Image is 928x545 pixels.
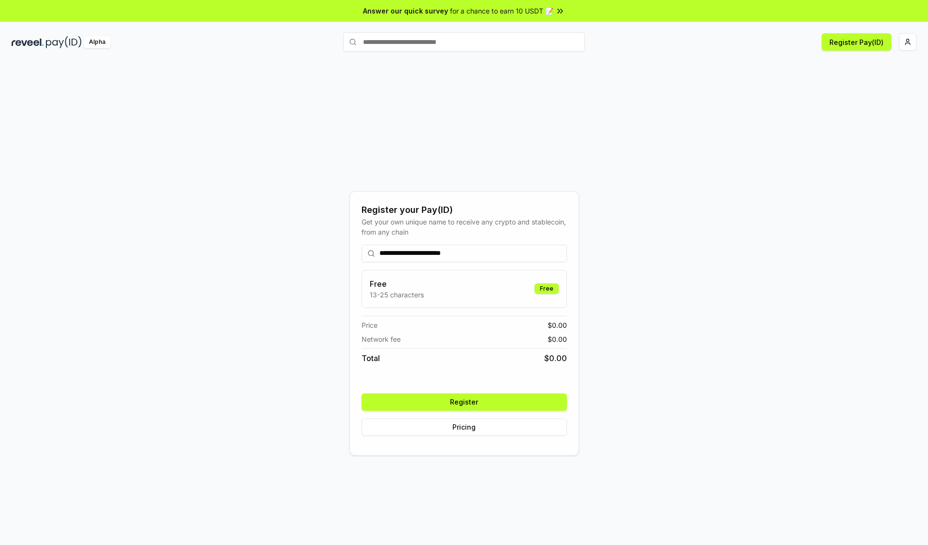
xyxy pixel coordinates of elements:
[450,6,553,16] span: for a chance to earn 10 USDT 📝
[362,203,567,217] div: Register your Pay(ID)
[46,36,82,48] img: pay_id
[362,320,377,330] span: Price
[363,6,448,16] span: Answer our quick survey
[362,419,567,436] button: Pricing
[370,278,424,290] h3: Free
[548,320,567,330] span: $ 0.00
[822,33,891,51] button: Register Pay(ID)
[535,283,559,294] div: Free
[548,334,567,344] span: $ 0.00
[362,334,401,344] span: Network fee
[84,36,111,48] div: Alpha
[362,352,380,364] span: Total
[12,36,44,48] img: reveel_dark
[544,352,567,364] span: $ 0.00
[362,393,567,411] button: Register
[362,217,567,237] div: Get your own unique name to receive any crypto and stablecoin, from any chain
[370,290,424,300] p: 13-25 characters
